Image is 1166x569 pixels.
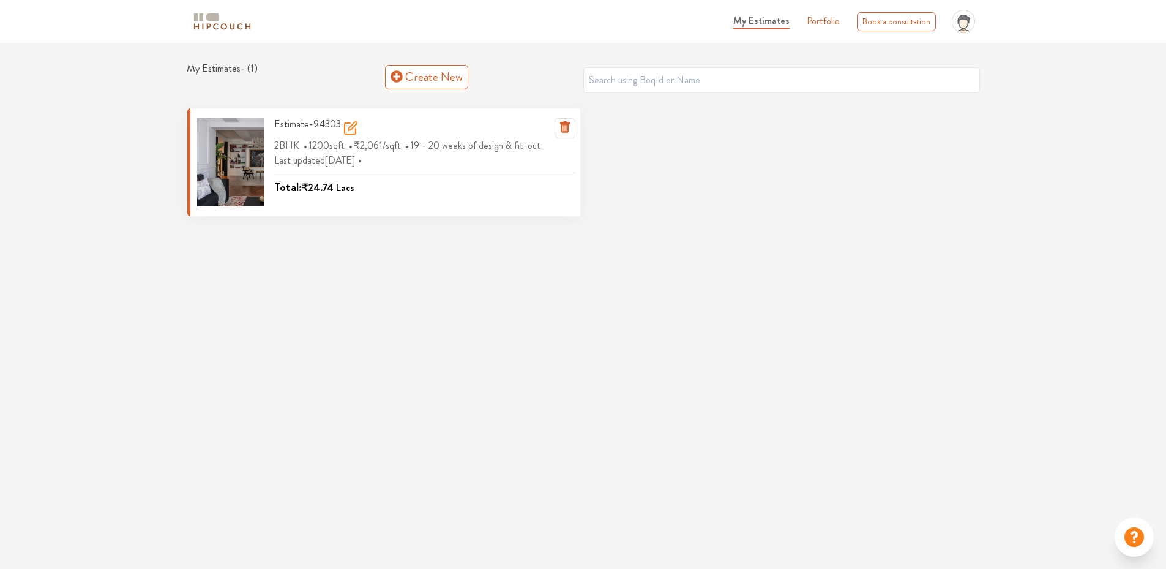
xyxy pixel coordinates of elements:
[354,138,383,153] span: ₹2,061
[410,135,544,156] span: 19 - 20 weeks of design & fit-out
[192,8,253,36] span: logo-horizontal.svg
[385,65,468,89] a: Create New
[302,181,334,195] span: ₹24.74
[274,178,302,196] span: Total:
[336,181,354,195] span: Lacs
[733,13,790,28] span: My Estimates
[274,118,358,138] h3: Estimate-94303
[857,12,936,31] div: Book a consultation
[274,135,302,156] span: 2BHK
[308,135,348,156] span: 1200 sqft
[583,67,980,93] input: Search using BoqId or Name
[807,14,840,29] a: Portfolio
[354,135,404,156] span: /sqft
[187,62,385,91] h1: My Estimates - ( 1 )
[192,11,253,32] img: logo-horizontal.svg
[274,153,364,167] span: Last updated [DATE]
